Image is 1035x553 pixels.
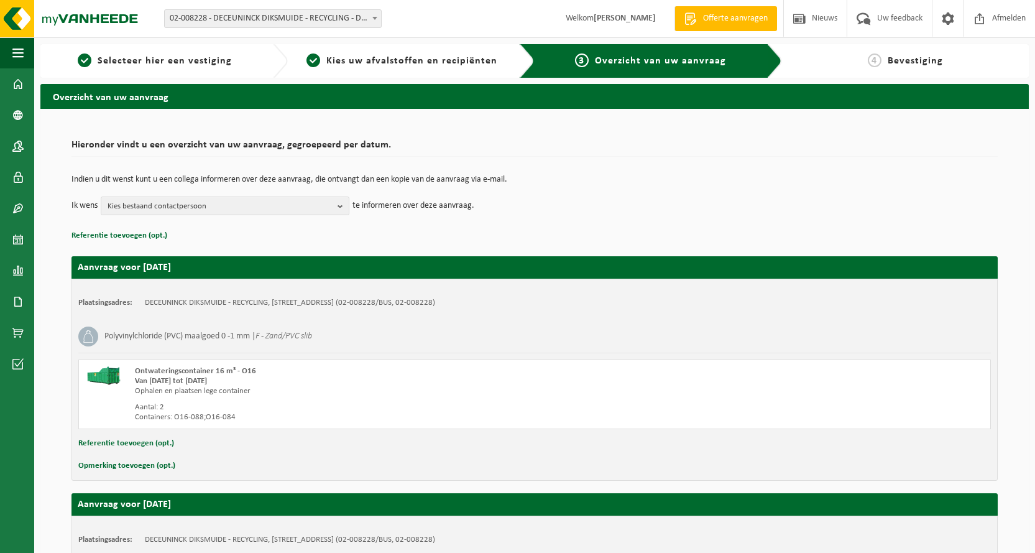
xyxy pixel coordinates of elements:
[135,386,584,396] div: Ophalen en plaatsen lege container
[164,9,382,28] span: 02-008228 - DECEUNINCK DIKSMUIDE - RECYCLING - DIKSMUIDE
[135,367,256,375] span: Ontwateringscontainer 16 m³ - O16
[71,140,998,157] h2: Hieronder vindt u een overzicht van uw aanvraag, gegroepeerd per datum.
[165,10,381,27] span: 02-008228 - DECEUNINCK DIKSMUIDE - RECYCLING - DIKSMUIDE
[104,327,312,346] h3: Polyvinylchloride (PVC) maalgoed 0 -1 mm |
[595,56,726,66] span: Overzicht van uw aanvraag
[145,535,435,545] td: DECEUNINCK DIKSMUIDE - RECYCLING, [STREET_ADDRESS] (02-008228/BUS, 02-008228)
[135,377,207,385] strong: Van [DATE] tot [DATE]
[594,14,656,23] strong: [PERSON_NAME]
[575,53,589,67] span: 3
[352,197,474,215] p: te informeren over deze aanvraag.
[40,84,1029,108] h2: Overzicht van uw aanvraag
[71,228,167,244] button: Referentie toevoegen (opt.)
[85,366,122,385] img: HK-XO-16-GN-00.png
[135,402,584,412] div: Aantal: 2
[47,53,263,68] a: 1Selecteer hier een vestiging
[135,412,584,422] div: Containers: O16-088;O16-084
[674,6,777,31] a: Offerte aanvragen
[101,197,349,215] button: Kies bestaand contactpersoon
[306,53,320,67] span: 2
[78,458,175,474] button: Opmerking toevoegen (opt.)
[326,56,497,66] span: Kies uw afvalstoffen en recipiënten
[294,53,510,68] a: 2Kies uw afvalstoffen en recipiënten
[78,263,171,272] strong: Aanvraag voor [DATE]
[71,197,98,215] p: Ik wens
[71,175,998,184] p: Indien u dit wenst kunt u een collega informeren over deze aanvraag, die ontvangt dan een kopie v...
[700,12,771,25] span: Offerte aanvragen
[78,435,174,452] button: Referentie toevoegen (opt.)
[78,299,132,307] strong: Plaatsingsadres:
[78,53,91,67] span: 1
[255,332,312,341] i: F - Zand/PVC slib
[108,197,333,216] span: Kies bestaand contactpersoon
[78,500,171,509] strong: Aanvraag voor [DATE]
[98,56,232,66] span: Selecteer hier een vestiging
[145,298,435,308] td: DECEUNINCK DIKSMUIDE - RECYCLING, [STREET_ADDRESS] (02-008228/BUS, 02-008228)
[868,53,881,67] span: 4
[888,56,943,66] span: Bevestiging
[78,536,132,544] strong: Plaatsingsadres:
